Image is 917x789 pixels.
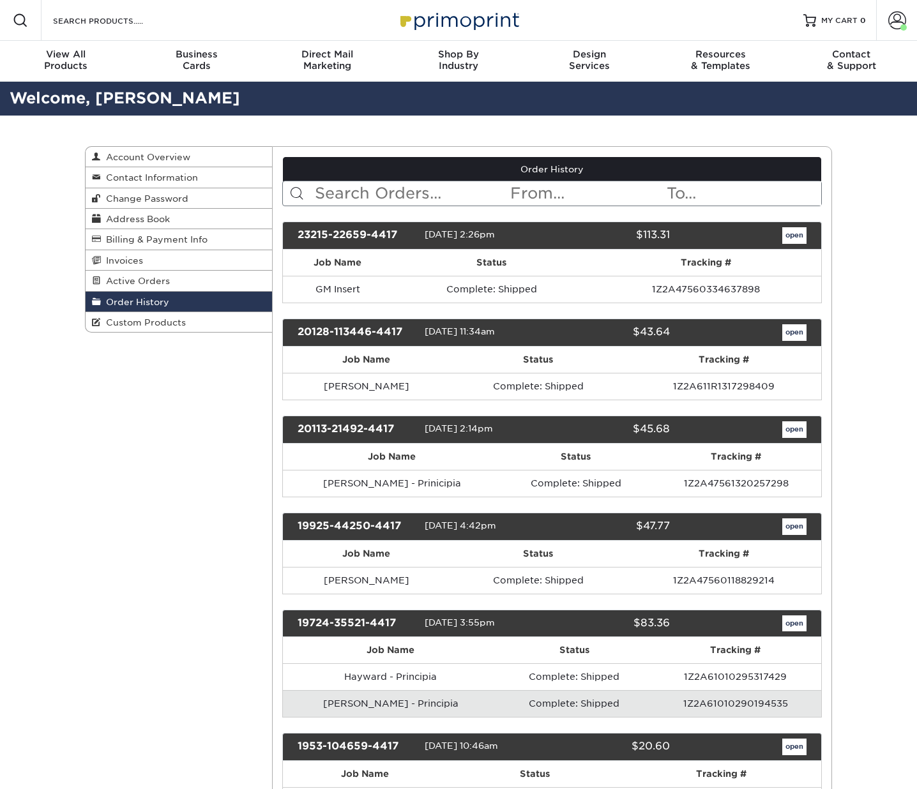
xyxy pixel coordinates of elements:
td: 1Z2A611R1317298409 [626,373,821,400]
td: 1Z2A47560118829214 [626,567,821,594]
td: [PERSON_NAME] [283,567,450,594]
a: Billing & Payment Info [86,229,272,250]
span: Contact Information [101,172,198,183]
span: [DATE] 3:55pm [425,617,495,627]
span: [DATE] 11:34am [425,326,495,336]
span: Change Password [101,193,188,204]
td: Complete: Shipped [450,567,626,594]
th: Job Name [283,250,393,276]
td: Hayward - Principia [283,663,499,690]
div: 19724-35521-4417 [288,615,425,632]
input: Search Orders... [314,181,510,206]
th: Tracking # [649,637,821,663]
div: Industry [393,49,524,71]
a: Invoices [86,250,272,271]
th: Tracking # [621,761,821,787]
a: open [782,615,807,632]
span: MY CART [821,15,858,26]
a: Custom Products [86,312,272,332]
span: Invoices [101,255,143,266]
a: Order History [86,292,272,312]
a: Account Overview [86,147,272,167]
th: Status [393,250,591,276]
td: Complete: Shipped [499,663,649,690]
span: Order History [101,297,169,307]
span: Active Orders [101,276,170,286]
a: open [782,227,807,244]
div: $20.60 [542,739,679,755]
div: $43.64 [542,324,679,341]
span: [DATE] 2:14pm [425,423,493,433]
a: Change Password [86,188,272,209]
a: Direct MailMarketing [262,41,393,82]
span: Contact [786,49,917,60]
a: Order History [283,157,822,181]
th: Status [450,541,626,567]
th: Status [501,444,651,470]
div: & Support [786,49,917,71]
th: Tracking # [626,541,821,567]
th: Job Name [283,444,501,470]
td: GM Insert [283,276,393,303]
div: 20113-21492-4417 [288,421,425,438]
span: Direct Mail [262,49,393,60]
span: Shop By [393,49,524,60]
a: DesignServices [524,41,655,82]
span: Resources [655,49,786,60]
td: 1Z2A61010295317429 [649,663,821,690]
td: Complete: Shipped [450,373,626,400]
div: 23215-22659-4417 [288,227,425,244]
th: Tracking # [651,444,821,470]
th: Job Name [283,637,499,663]
th: Tracking # [626,347,821,373]
td: Complete: Shipped [393,276,591,303]
span: Design [524,49,655,60]
td: 1Z2A61010290194535 [649,690,821,717]
td: [PERSON_NAME] - Prinicipia [283,470,501,497]
span: Custom Products [101,317,186,327]
a: Resources& Templates [655,41,786,82]
a: Address Book [86,209,272,229]
th: Job Name [283,541,450,567]
a: open [782,739,807,755]
div: $83.36 [542,615,679,632]
th: Status [499,637,649,663]
span: [DATE] 4:42pm [425,520,496,530]
input: To... [665,181,821,206]
a: open [782,421,807,438]
th: Job Name [283,761,448,787]
a: open [782,518,807,535]
a: Shop ByIndustry [393,41,524,82]
img: Primoprint [395,6,522,34]
div: Services [524,49,655,71]
div: $113.31 [542,227,679,244]
span: Billing & Payment Info [101,234,208,244]
input: SEARCH PRODUCTS..... [52,13,176,28]
th: Status [450,347,626,373]
div: Cards [131,49,262,71]
span: Business [131,49,262,60]
span: 0 [860,16,866,25]
td: [PERSON_NAME] - Principia [283,690,499,717]
div: 20128-113446-4417 [288,324,425,341]
th: Job Name [283,347,450,373]
div: 1953-104659-4417 [288,739,425,755]
a: Contact& Support [786,41,917,82]
th: Status [448,761,621,787]
span: [DATE] 2:26pm [425,229,495,239]
div: Marketing [262,49,393,71]
th: Tracking # [590,250,821,276]
td: 1Z2A47560334637898 [590,276,821,303]
div: $47.77 [542,518,679,535]
td: Complete: Shipped [501,470,651,497]
span: Account Overview [101,152,190,162]
a: Contact Information [86,167,272,188]
div: 19925-44250-4417 [288,518,425,535]
a: Active Orders [86,271,272,291]
span: [DATE] 10:46am [425,741,498,751]
a: open [782,324,807,341]
input: From... [509,181,665,206]
a: BusinessCards [131,41,262,82]
div: & Templates [655,49,786,71]
td: 1Z2A47561320257298 [651,470,821,497]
